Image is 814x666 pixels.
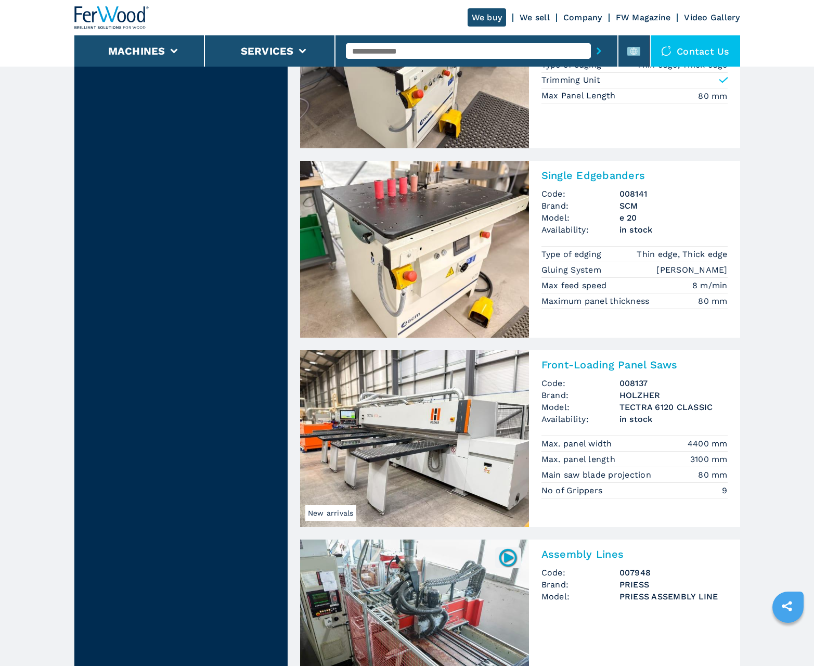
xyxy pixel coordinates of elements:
h3: PRIESS [619,579,728,591]
em: 80 mm [698,90,727,102]
span: in stock [619,224,728,236]
p: Trimming Unit [541,74,600,86]
span: Model: [541,401,619,413]
a: Video Gallery [684,12,740,22]
iframe: Chat [770,619,806,658]
em: 9 [722,484,727,496]
p: Main saw blade projection [541,469,654,481]
span: Brand: [541,389,619,401]
h3: HOLZHER [619,389,728,401]
span: Code: [541,188,619,200]
h3: SCM [619,200,728,212]
img: 007948 [498,547,518,568]
span: Code: [541,377,619,389]
p: Type of edging [541,249,604,260]
h3: 008137 [619,377,728,389]
em: Thin edge, Thick edge [637,248,727,260]
div: Contact us [651,35,740,67]
span: Model: [541,212,619,224]
button: Machines [108,45,165,57]
a: We buy [468,8,507,27]
p: No of Grippers [541,485,605,496]
h2: Assembly Lines [541,548,728,560]
button: Services [241,45,294,57]
a: We sell [520,12,550,22]
button: submit-button [591,39,607,63]
em: 80 mm [698,469,727,481]
p: Max Panel Length [541,90,618,101]
span: Availability: [541,224,619,236]
h3: PRIESS ASSEMBLY LINE [619,591,728,603]
span: in stock [619,413,728,425]
h3: 007948 [619,567,728,579]
img: Front-Loading Panel Saws HOLZHER TECTRA 6120 CLASSIC [300,350,529,527]
img: Contact us [661,46,671,56]
p: Max. panel width [541,438,615,450]
span: Availability: [541,413,619,425]
p: Max. panel length [541,454,618,465]
span: Code: [541,567,619,579]
h3: e 20 [619,212,728,224]
em: 4400 mm [688,438,728,450]
h2: Front-Loading Panel Saws [541,358,728,371]
a: sharethis [774,593,800,619]
a: Company [563,12,602,22]
a: FW Magazine [616,12,671,22]
h2: Single Edgebanders [541,169,728,182]
em: 80 mm [698,295,727,307]
em: 8 m/min [692,279,728,291]
p: Gluing System [541,264,604,276]
span: Model: [541,591,619,603]
a: Front-Loading Panel Saws HOLZHER TECTRA 6120 CLASSICNew arrivalsFront-Loading Panel SawsCode:0081... [300,350,740,527]
a: Single Edgebanders SCM e 20Single EdgebandersCode:008141Brand:SCMModel:e 20Availability:in stockT... [300,161,740,338]
img: Single Edgebanders SCM e 20 [300,161,529,338]
h3: TECTRA 6120 CLASSIC [619,401,728,413]
span: Brand: [541,200,619,212]
span: Brand: [541,579,619,591]
img: Ferwood [74,6,149,29]
h3: 008141 [619,188,728,200]
span: New arrivals [305,505,356,521]
p: Max feed speed [541,280,610,291]
em: [PERSON_NAME] [656,264,727,276]
p: Maximum panel thickness [541,296,652,307]
em: 3100 mm [690,453,728,465]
